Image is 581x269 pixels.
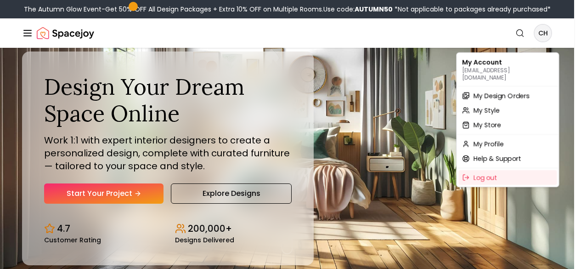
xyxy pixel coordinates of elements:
span: My Style [473,106,500,115]
a: My Design Orders [458,88,557,103]
span: Log out [473,173,497,182]
a: My Style [458,103,557,118]
a: Help & Support [458,151,557,166]
div: My Account [458,55,557,84]
span: My Store [473,120,501,130]
span: My Profile [473,139,504,149]
a: My Profile [458,137,557,151]
p: [EMAIL_ADDRESS][DOMAIN_NAME] [462,67,553,81]
span: My Design Orders [473,91,529,100]
a: My Store [458,118,557,132]
div: [PERSON_NAME] [456,52,559,187]
span: Help & Support [473,154,521,163]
